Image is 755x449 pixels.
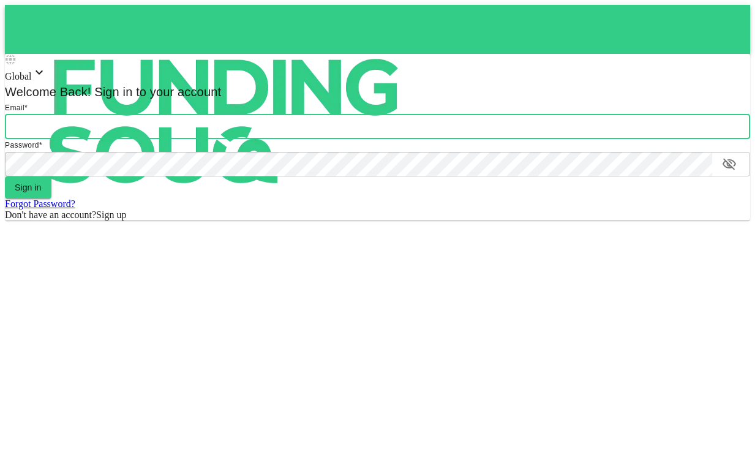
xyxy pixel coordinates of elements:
[5,5,446,238] img: logo
[96,209,126,220] span: Sign up
[5,5,750,54] a: logo
[5,85,91,99] span: Welcome Back!
[5,141,39,149] span: Password
[5,209,96,220] span: Don't have an account?
[5,176,51,198] button: Sign in
[5,65,750,82] div: Global
[5,152,712,176] input: password
[91,85,222,99] span: Sign in to your account
[5,104,24,112] span: Email
[5,198,75,209] a: Forgot Password?
[5,115,750,139] input: email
